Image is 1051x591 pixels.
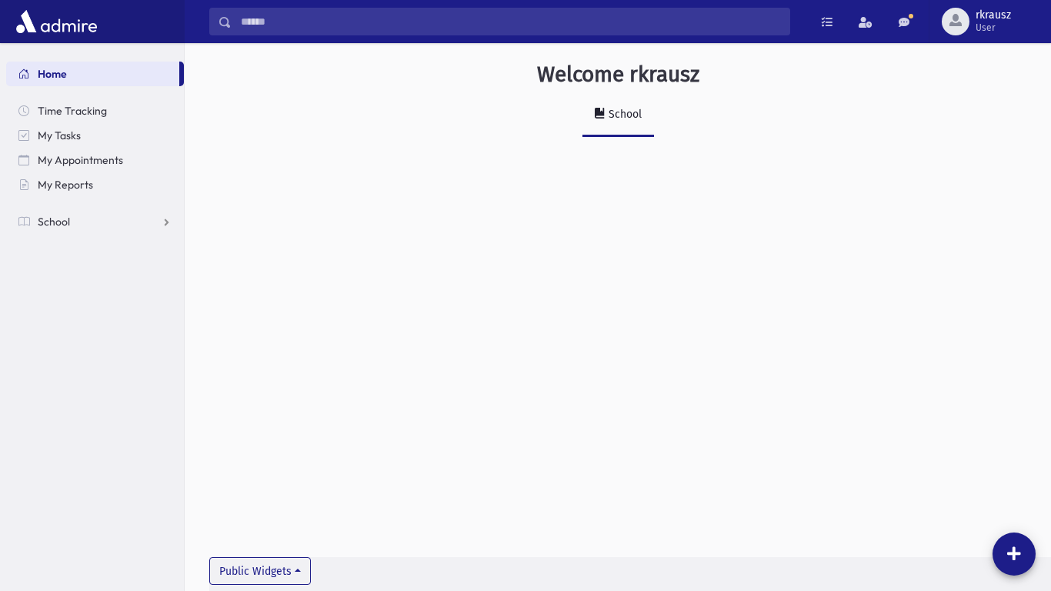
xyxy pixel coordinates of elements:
button: Public Widgets [209,557,311,585]
input: Search [232,8,789,35]
a: My Tasks [6,123,184,148]
span: rkrausz [976,9,1011,22]
a: Home [6,62,179,86]
a: My Reports [6,172,184,197]
span: My Reports [38,178,93,192]
span: Time Tracking [38,104,107,118]
a: School [582,94,654,137]
span: User [976,22,1011,34]
a: Time Tracking [6,98,184,123]
div: School [606,108,642,121]
span: Home [38,67,67,81]
img: AdmirePro [12,6,101,37]
h3: Welcome rkrausz [537,62,699,88]
span: My Tasks [38,129,81,142]
span: My Appointments [38,153,123,167]
span: School [38,215,70,229]
a: School [6,209,184,234]
a: My Appointments [6,148,184,172]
